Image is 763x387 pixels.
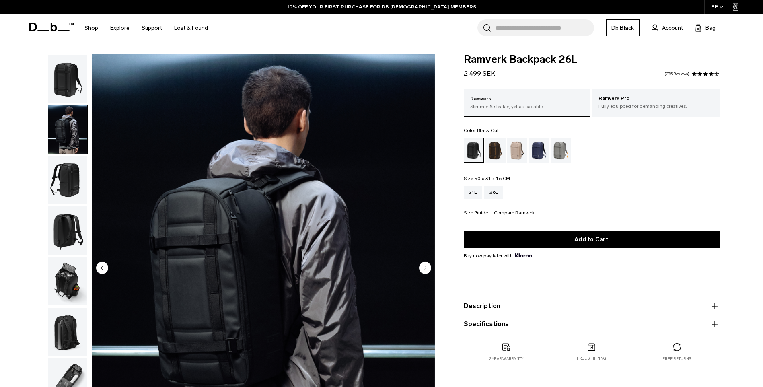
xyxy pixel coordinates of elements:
span: Ramverk Backpack 26L [464,54,720,65]
a: Support [142,14,162,42]
a: 21L [464,186,482,199]
legend: Size: [464,176,510,181]
img: Ramverk Backpack 26L Black Out [48,308,87,356]
nav: Main Navigation [78,14,214,42]
button: Description [464,301,720,311]
p: Fully equipped for demanding creatives. [598,103,714,110]
button: Specifications [464,319,720,329]
img: Ramverk Backpack 26L Black Out [48,105,87,154]
img: Ramverk Backpack 26L Black Out [48,156,87,204]
button: Next slide [419,261,431,275]
p: Ramverk [470,95,584,103]
p: 2 year warranty [489,356,524,362]
button: Ramverk Backpack 26L Black Out [48,307,88,356]
a: 235 reviews [664,72,689,76]
button: Previous slide [96,261,108,275]
a: 10% OFF YOUR FIRST PURCHASE FOR DB [DEMOGRAPHIC_DATA] MEMBERS [287,3,476,10]
button: Ramverk Backpack 26L Black Out [48,206,88,255]
img: {"height" => 20, "alt" => "Klarna"} [515,253,532,257]
button: Ramverk Backpack 26L Black Out [48,54,88,103]
span: 50 x 31 x 16 CM [475,176,510,181]
a: Account [652,23,683,33]
a: Black Out [464,138,484,163]
a: Shop [84,14,98,42]
p: Free shipping [577,356,606,361]
span: Black Out [477,128,499,133]
legend: Color: [464,128,499,133]
a: Blue Hour [529,138,549,163]
a: 26L [484,186,503,199]
span: 2 499 SEK [464,70,495,77]
span: Account [662,24,683,32]
a: Explore [110,14,130,42]
button: Compare Ramverk [494,210,535,216]
a: Ramverk Pro Fully equipped for demanding creatives. [592,89,720,116]
a: Db Black [606,19,640,36]
p: Free returns [662,356,691,362]
p: Slimmer & sleaker, yet as capable. [470,103,584,110]
button: Ramverk Backpack 26L Black Out [48,105,88,154]
button: Ramverk Backpack 26L Black Out [48,257,88,306]
a: Espresso [485,138,506,163]
a: Fogbow Beige [507,138,527,163]
img: Ramverk Backpack 26L Black Out [48,206,87,255]
p: Ramverk Pro [598,95,714,103]
button: Ramverk Backpack 26L Black Out [48,156,88,205]
span: Bag [705,24,716,32]
img: Ramverk Backpack 26L Black Out [48,55,87,103]
span: Buy now pay later with [464,252,532,259]
button: Size Guide [464,210,488,216]
button: Add to Cart [464,231,720,248]
button: Bag [695,23,716,33]
a: Sand Grey [551,138,571,163]
a: Lost & Found [174,14,208,42]
img: Ramverk Backpack 26L Black Out [48,257,87,305]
